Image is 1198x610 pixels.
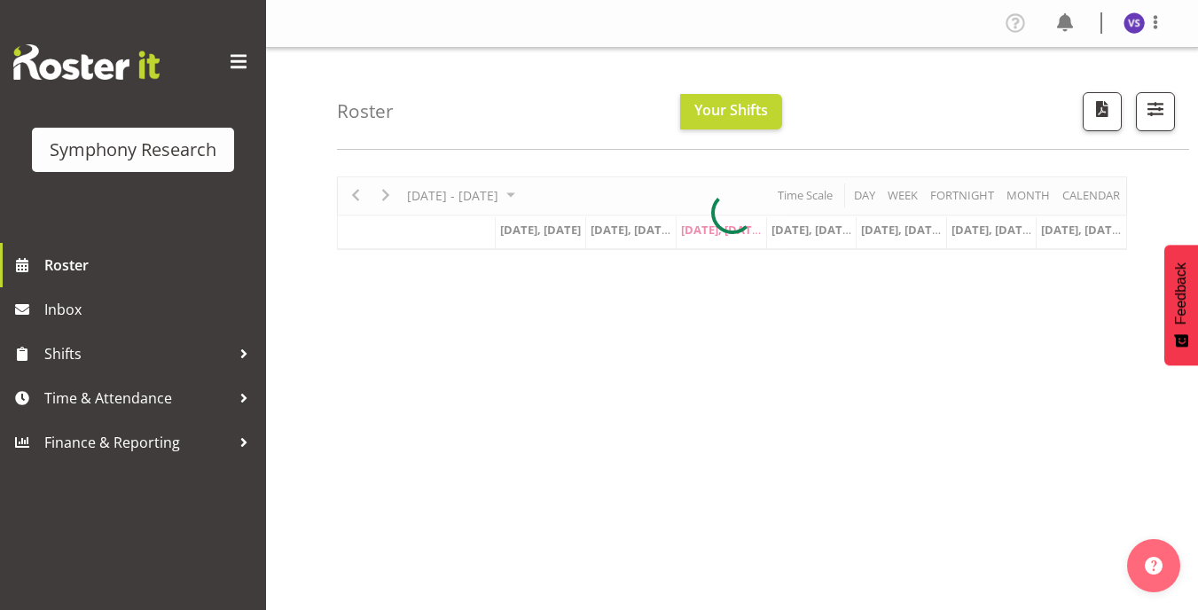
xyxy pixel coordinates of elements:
img: Rosterit website logo [13,44,160,80]
h4: Roster [337,101,394,121]
img: help-xxl-2.png [1145,557,1163,575]
span: Inbox [44,296,257,323]
button: Feedback - Show survey [1164,245,1198,365]
button: Your Shifts [680,94,782,129]
button: Filter Shifts [1136,92,1175,131]
button: Download a PDF of the roster according to the set date range. [1083,92,1122,131]
span: Roster [44,252,257,278]
span: Feedback [1173,262,1189,325]
span: Shifts [44,340,231,367]
span: Time & Attendance [44,385,231,411]
span: Finance & Reporting [44,429,231,456]
img: virender-singh11427.jpg [1124,12,1145,34]
div: Symphony Research [50,137,216,163]
span: Your Shifts [694,100,768,120]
